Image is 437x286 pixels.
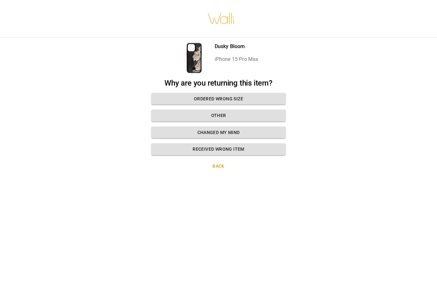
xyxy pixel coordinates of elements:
[151,143,286,155] button: Received wrong item
[151,110,286,122] button: Other
[207,5,235,32] img: walli-inc.myshopify.com
[215,55,258,63] p: iPhone 15 Pro Max
[215,43,258,50] p: Dusky Bloom
[151,79,286,88] h2: Why are you returning this item?
[151,127,286,139] button: Changed my mind
[151,93,286,105] button: Ordered wrong size
[151,160,286,172] button: Back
